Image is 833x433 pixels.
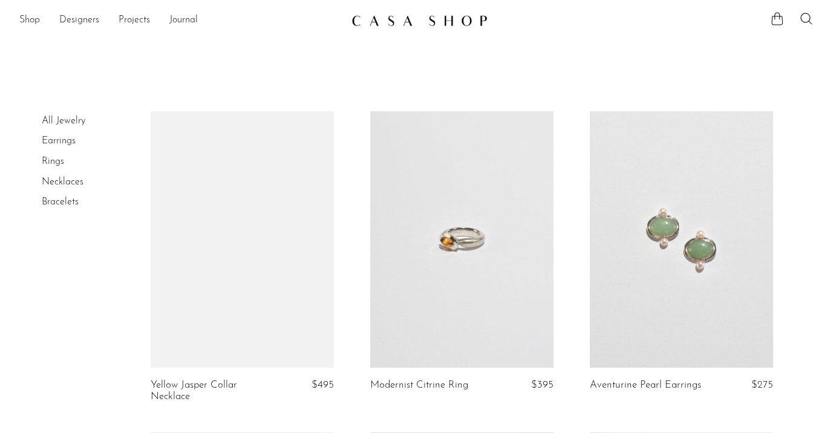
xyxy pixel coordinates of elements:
a: Shop [19,13,40,28]
span: $275 [751,380,773,390]
a: Projects [119,13,150,28]
a: Yellow Jasper Collar Necklace [151,380,272,402]
a: All Jewelry [42,116,85,126]
span: $395 [531,380,554,390]
a: Modernist Citrine Ring [370,380,468,391]
a: Bracelets [42,197,79,207]
a: Journal [169,13,198,28]
a: Earrings [42,136,76,146]
a: Aventurine Pearl Earrings [590,380,701,391]
span: $495 [312,380,334,390]
a: Designers [59,13,99,28]
a: Rings [42,157,64,166]
a: Necklaces [42,177,83,187]
ul: NEW HEADER MENU [19,10,342,31]
nav: Desktop navigation [19,10,342,31]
